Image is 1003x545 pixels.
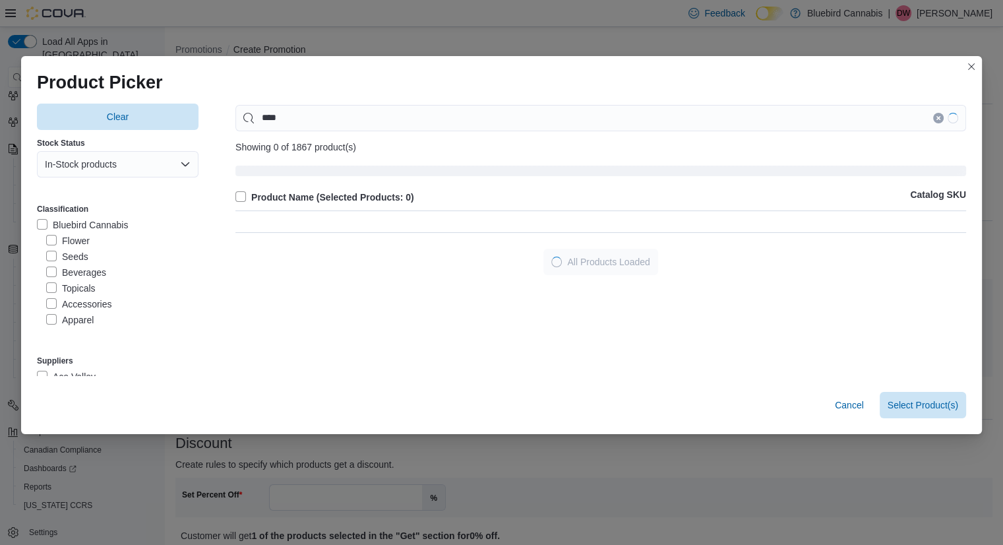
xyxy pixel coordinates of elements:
[543,249,657,275] button: LoadingAll Products Loaded
[880,392,966,418] button: Select Product(s)
[910,189,966,205] p: Catalog SKU
[46,280,96,296] label: Topicals
[235,168,966,179] span: Loading
[46,296,111,312] label: Accessories
[37,138,85,148] label: Stock Status
[37,151,198,177] button: In-Stock products
[46,312,94,328] label: Apparel
[46,265,106,280] label: Beverages
[235,142,966,152] div: Showing 0 of 1867 product(s)
[235,105,966,131] input: Use aria labels when no actual label is in use
[933,113,944,123] button: Clear input
[37,104,198,130] button: Clear
[835,399,864,412] span: Cancel
[46,249,88,265] label: Seeds
[37,356,73,366] label: Suppliers
[235,189,414,205] label: Product Name (Selected Products: 0)
[888,399,958,412] span: Select Product(s)
[46,233,90,249] label: Flower
[567,255,650,269] span: All Products Loaded
[37,72,163,93] h1: Product Picker
[37,369,96,385] label: Ace Valley
[37,204,88,214] label: Classification
[46,328,92,344] label: Edibles
[830,392,869,418] button: Cancel
[37,217,128,233] label: Bluebird Cannabis
[107,110,129,123] span: Clear
[551,257,562,267] span: Loading
[963,59,979,75] button: Closes this modal window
